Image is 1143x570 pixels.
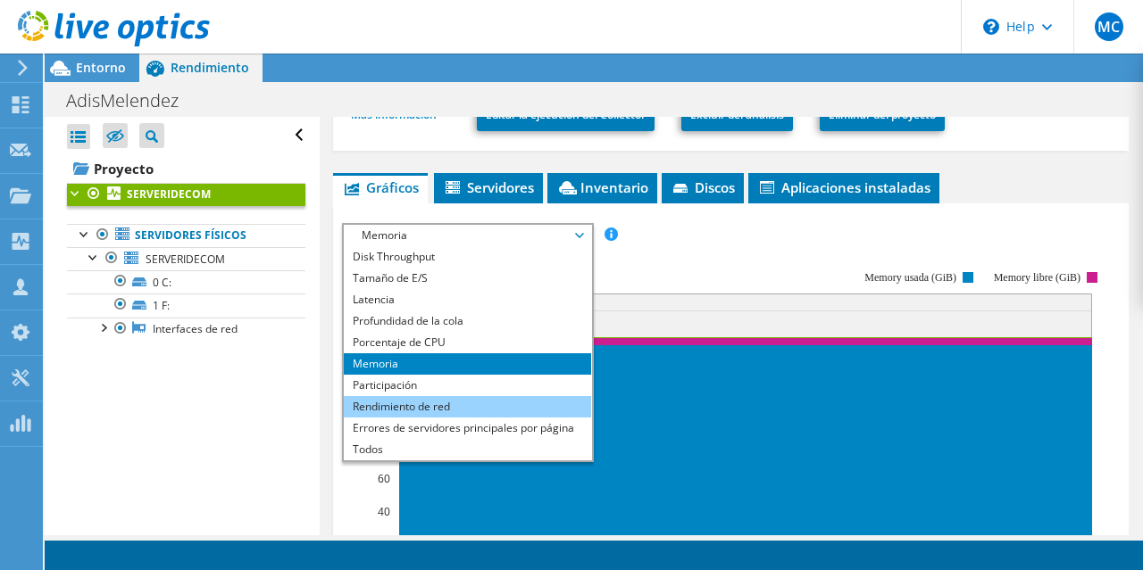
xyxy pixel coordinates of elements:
text: Memory usada (GiB) [864,271,956,284]
span: Discos [671,178,735,196]
li: Tamaño de E/S [344,268,591,289]
text: 60 [378,471,390,486]
li: Todos [344,439,591,460]
text: Memory libre (GiB) [993,271,1080,284]
span: Aplicaciones instaladas [757,178,930,196]
a: SERVERIDECOM [67,247,305,270]
text: 40 [378,504,390,519]
a: 0 C: [67,270,305,293]
span: Inventario [556,178,648,196]
li: Profundidad de la cola [344,310,591,332]
span: Memoria [353,225,582,246]
li: Porcentaje de CPU [344,332,591,353]
li: Memoria [344,353,591,375]
span: Rendimiento [171,59,249,76]
h1: AdisMelendez [58,91,206,111]
li: Errores de servidores principales por página [344,417,591,439]
li: Participación [344,375,591,396]
span: MC [1095,12,1123,41]
a: Interfaces de red [67,318,305,341]
span: Entorno [76,59,126,76]
li: Disk Throughput [344,246,591,268]
a: Proyecto [67,154,305,183]
svg: \n [983,19,999,35]
span: Servidores [443,178,534,196]
span: SERVERIDECOM [146,252,225,267]
a: 1 F: [67,293,305,317]
a: Servidores físicos [67,224,305,247]
li: Rendimiento de red [344,396,591,417]
b: SERVERIDECOM [127,186,211,202]
a: SERVERIDECOM [67,183,305,206]
a: Más información [351,107,450,122]
li: Latencia [344,289,591,310]
span: Gráficos [342,178,419,196]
